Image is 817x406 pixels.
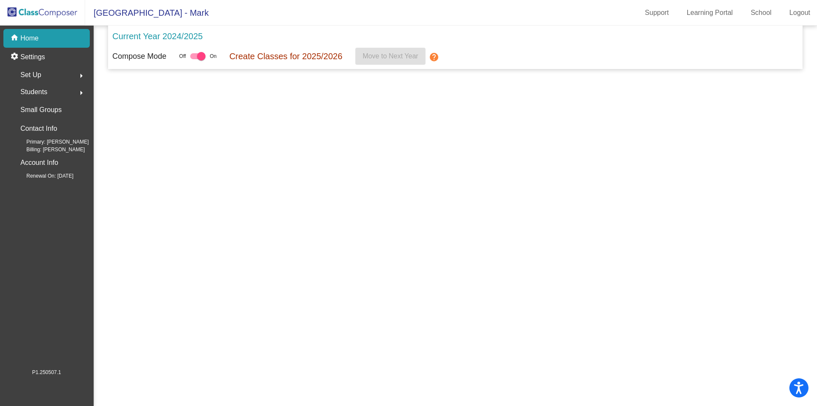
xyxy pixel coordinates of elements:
p: Small Groups [20,104,62,116]
p: Home [20,33,39,43]
span: Set Up [20,69,41,81]
span: Renewal On: [DATE] [13,172,73,180]
button: Move to Next Year [355,48,426,65]
a: Logout [783,6,817,20]
a: Learning Portal [680,6,740,20]
p: Compose Mode [112,51,166,62]
span: Billing: [PERSON_NAME] [13,146,85,153]
p: Contact Info [20,123,57,135]
p: Settings [20,52,45,62]
p: Current Year 2024/2025 [112,30,203,43]
span: Students [20,86,47,98]
span: On [210,52,217,60]
mat-icon: settings [10,52,20,62]
mat-icon: arrow_right [76,88,86,98]
span: Primary: [PERSON_NAME] [13,138,89,146]
mat-icon: help [429,52,439,62]
p: Account Info [20,157,58,169]
span: Move to Next Year [363,52,418,60]
mat-icon: home [10,33,20,43]
a: School [744,6,778,20]
span: [GEOGRAPHIC_DATA] - Mark [85,6,209,20]
span: Off [179,52,186,60]
p: Create Classes for 2025/2026 [229,50,343,63]
mat-icon: arrow_right [76,71,86,81]
a: Support [638,6,676,20]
